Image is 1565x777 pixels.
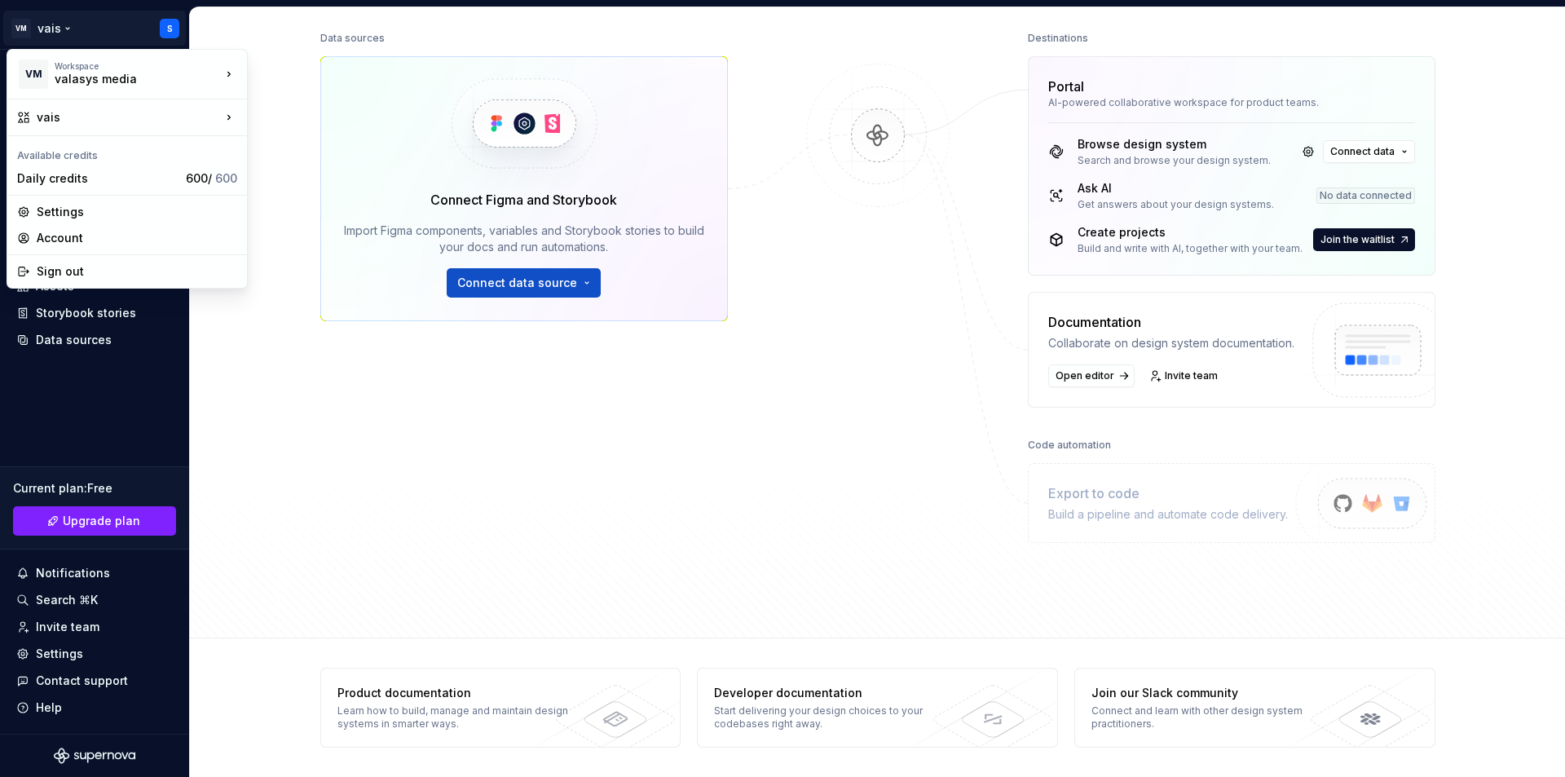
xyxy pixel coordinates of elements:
[37,109,221,126] div: vais
[186,171,237,185] span: 600 /
[215,171,237,185] span: 600
[37,204,237,220] div: Settings
[37,263,237,280] div: Sign out
[55,71,193,87] div: valasys media
[11,139,244,166] div: Available credits
[19,60,48,89] div: VM
[37,230,237,246] div: Account
[55,61,221,71] div: Workspace
[17,170,179,187] div: Daily credits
